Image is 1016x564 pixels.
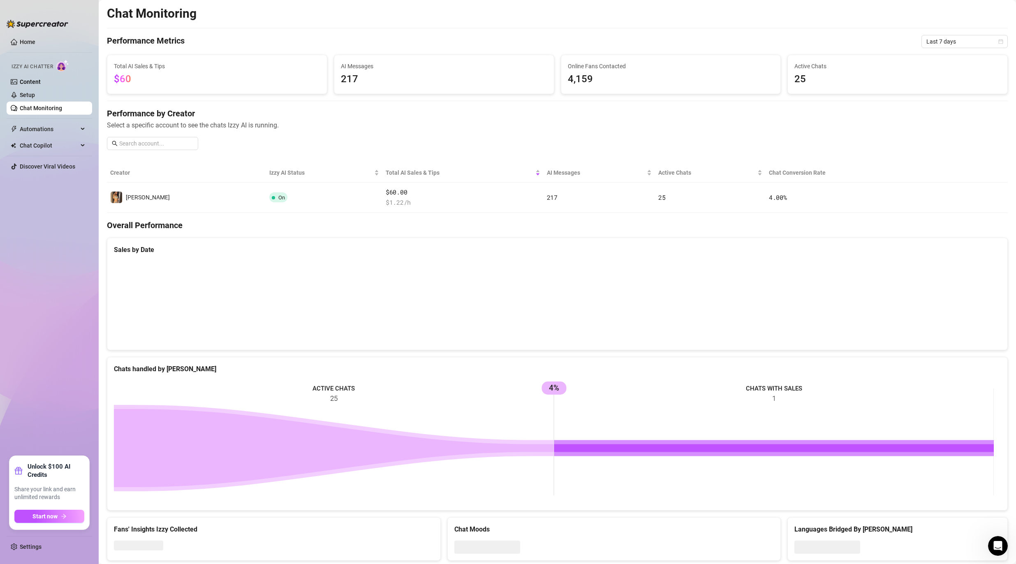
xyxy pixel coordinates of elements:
[41,257,82,289] button: Messages
[20,163,75,170] a: Discover Viral Videos
[107,35,185,48] h4: Performance Metrics
[11,126,17,132] span: thunderbolt
[88,13,104,30] img: Profile image for Giselle
[16,100,148,114] p: How can we help?
[82,257,123,289] button: Help
[766,163,918,183] th: Chat Conversion Rate
[11,143,16,148] img: Chat Copilot
[658,193,665,201] span: 25
[278,194,285,201] span: On
[96,277,109,283] span: Help
[17,238,133,256] div: Super Mass, Dark Mode, Message Library & Bump Improvements
[547,168,645,177] span: AI Messages
[107,6,197,21] h2: Chat Monitoring
[20,139,78,152] span: Chat Copilot
[568,62,774,71] span: Online Fans Contacted
[8,160,156,273] div: Super Mass, Dark Mode, Message Library & Bump ImprovementsFeature updateSuper Mass, Dark Mode, Me...
[123,257,164,289] button: News
[20,79,41,85] a: Content
[14,467,23,475] span: gift
[119,139,193,148] input: Search account...
[14,510,84,523] button: Start nowarrow-right
[104,13,120,30] img: Profile image for Ella
[107,163,266,183] th: Creator
[386,187,540,197] span: $60.00
[114,73,131,85] span: $60
[17,140,137,149] div: We typically reply in a few hours
[114,524,434,534] div: Fans' Insights Izzy Collected
[568,72,774,87] span: 4,159
[794,62,1001,71] span: Active Chats
[141,13,156,28] div: Close
[28,462,84,479] strong: Unlock $100 AI Credits
[61,513,67,519] span: arrow-right
[126,194,170,201] span: [PERSON_NAME]
[266,163,382,183] th: Izzy AI Status
[454,524,774,534] div: Chat Moods
[20,92,35,98] a: Setup
[111,192,122,203] img: Karlea
[341,62,547,71] span: AI Messages
[17,224,66,233] div: Feature update
[998,39,1003,44] span: calendar
[107,108,1008,119] h4: Performance by Creator
[341,72,547,87] span: 217
[114,245,1001,255] div: Sales by Date
[107,120,1008,130] span: Select a specific account to see the chats Izzy AI is running.
[107,220,1008,231] h4: Overall Performance
[14,485,84,502] span: Share your link and earn unlimited rewards
[547,193,558,201] span: 217
[386,198,540,208] span: $ 1.22 /h
[114,364,1001,374] div: Chats handled by [PERSON_NAME]
[20,105,62,111] a: Chat Monitoring
[16,16,72,28] img: logo
[16,58,148,100] p: Hi HoyMachuuPichuu 👋
[32,513,58,520] span: Start now
[11,277,30,283] span: Home
[655,163,766,183] th: Active Chats
[9,160,156,218] img: Super Mass, Dark Mode, Message Library & Bump Improvements
[7,20,68,28] img: logo-BBDzfeDw.svg
[119,13,136,30] div: Profile image for Joe
[20,39,35,45] a: Home
[794,524,1001,534] div: Languages Bridged By [PERSON_NAME]
[769,193,787,201] span: 4.00 %
[12,63,53,71] span: Izzy AI Chatter
[56,60,69,72] img: AI Chatter
[988,536,1008,556] iframe: Intercom live chat
[658,168,756,177] span: Active Chats
[17,132,137,140] div: Send us a message
[926,35,1003,48] span: Last 7 days
[794,72,1001,87] span: 25
[382,163,543,183] th: Total AI Sales & Tips
[112,141,118,146] span: search
[136,277,152,283] span: News
[544,163,655,183] th: AI Messages
[114,62,320,71] span: Total AI Sales & Tips
[20,123,78,136] span: Automations
[48,277,76,283] span: Messages
[20,543,42,550] a: Settings
[8,125,156,156] div: Send us a messageWe typically reply in a few hours
[269,168,373,177] span: Izzy AI Status
[386,168,533,177] span: Total AI Sales & Tips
